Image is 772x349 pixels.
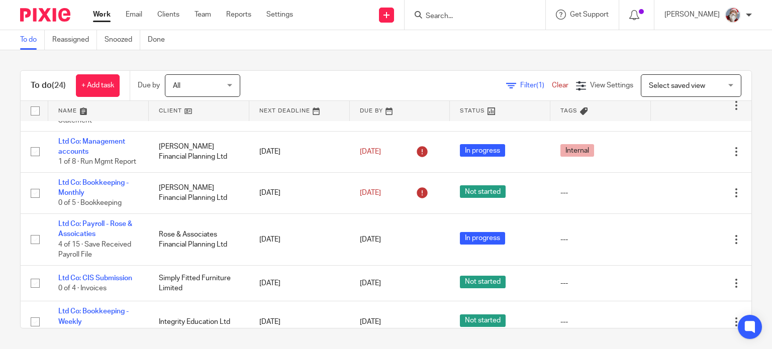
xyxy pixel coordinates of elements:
td: [DATE] [249,172,350,213]
div: --- [560,235,641,245]
div: --- [560,317,641,327]
p: Due by [138,80,160,90]
a: Team [195,10,211,20]
a: Work [93,10,111,20]
a: Clients [157,10,179,20]
span: 4 of 15 · Save Received Payroll File [58,241,131,259]
span: [DATE] [360,280,381,287]
td: [PERSON_NAME] Financial Planning Ltd [149,131,249,172]
td: [DATE] [249,131,350,172]
a: Ltd Co: CIS Submission [58,275,132,282]
input: Search [425,12,515,21]
td: [DATE] [249,214,350,266]
span: [DATE] [360,189,381,196]
h1: To do [31,80,66,91]
a: Clear [552,82,568,89]
a: Reassigned [52,30,97,50]
span: (1) [536,82,544,89]
div: --- [560,188,641,198]
span: All [173,82,180,89]
p: [PERSON_NAME] [664,10,720,20]
td: Integrity Education Ltd [149,301,249,342]
span: Tags [560,108,577,113]
span: View Settings [590,82,633,89]
span: [DATE] [360,148,381,155]
td: [DATE] [249,301,350,342]
a: Settings [266,10,293,20]
span: Select saved view [649,82,705,89]
span: Filter [520,82,552,89]
a: Snoozed [105,30,140,50]
a: Reports [226,10,251,20]
td: [DATE] [249,265,350,301]
span: Get Support [570,11,609,18]
a: Ltd Co: Bookkeeping - Monthly [58,179,129,196]
span: 0 of 4 · Invoices [58,285,107,292]
span: In progress [460,144,505,157]
td: Rose & Associates Financial Planning Ltd [149,214,249,266]
span: (24) [52,81,66,89]
td: Simply Fitted Furniture Limited [149,265,249,301]
span: 0 of 5 · Bookkeeping [58,200,122,207]
span: Not started [460,314,506,327]
a: Ltd Co: Payroll - Rose & Assoicaties [58,220,132,238]
td: [PERSON_NAME] Financial Planning Ltd [149,172,249,213]
span: Not started [460,276,506,288]
div: --- [560,278,641,288]
a: Done [148,30,172,50]
span: Internal [560,144,594,157]
img: Pixie [20,8,70,22]
a: To do [20,30,45,50]
span: [DATE] [360,318,381,325]
span: 1 of 8 · Run Mgmt Report [58,159,136,166]
span: Not started [460,185,506,198]
span: In progress [460,232,505,245]
a: Email [126,10,142,20]
span: [DATE] [360,236,381,243]
a: Ltd Co: Management accounts [58,138,125,155]
a: + Add task [76,74,120,97]
a: Ltd Co: Bookkeeping - Weekly [58,308,129,325]
img: Karen%20Pic.png [725,7,741,23]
